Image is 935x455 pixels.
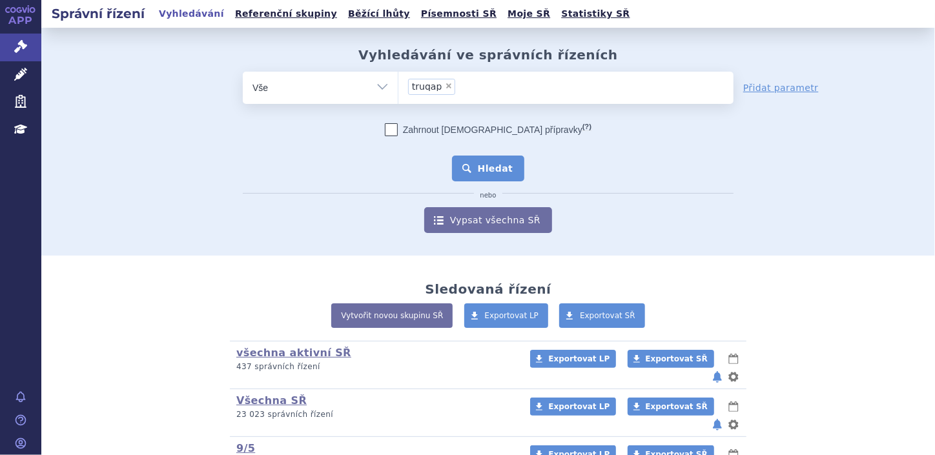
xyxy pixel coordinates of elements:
[559,303,645,328] a: Exportovat SŘ
[417,5,500,23] a: Písemnosti SŘ
[530,350,616,368] a: Exportovat LP
[628,398,714,416] a: Exportovat SŘ
[557,5,633,23] a: Statistiky SŘ
[445,82,453,90] span: ×
[236,347,351,359] a: všechna aktivní SŘ
[743,81,819,94] a: Přidat parametr
[358,47,618,63] h2: Vyhledávání ve správních řízeních
[425,281,551,297] h2: Sledovaná řízení
[727,351,740,367] button: lhůty
[580,311,635,320] span: Exportovat SŘ
[231,5,341,23] a: Referenční skupiny
[727,369,740,385] button: nastavení
[530,398,616,416] a: Exportovat LP
[548,354,610,363] span: Exportovat LP
[41,5,155,23] h2: Správní řízení
[485,311,539,320] span: Exportovat LP
[236,409,513,420] p: 23 023 správních řízení
[236,442,255,454] a: 9/5
[464,303,549,328] a: Exportovat LP
[155,5,228,23] a: Vyhledávání
[582,123,591,131] abbr: (?)
[385,123,591,136] label: Zahrnout [DEMOGRAPHIC_DATA] přípravky
[331,303,453,328] a: Vytvořit novou skupinu SŘ
[727,399,740,414] button: lhůty
[711,417,724,432] button: notifikace
[236,361,513,372] p: 437 správních řízení
[344,5,414,23] a: Běžící lhůty
[646,402,708,411] span: Exportovat SŘ
[628,350,714,368] a: Exportovat SŘ
[646,354,708,363] span: Exportovat SŘ
[504,5,554,23] a: Moje SŘ
[459,78,466,94] input: truqap
[548,402,610,411] span: Exportovat LP
[474,192,503,199] i: nebo
[412,82,442,91] span: truqap
[711,369,724,385] button: notifikace
[424,207,552,233] a: Vypsat všechna SŘ
[452,156,525,181] button: Hledat
[727,417,740,432] button: nastavení
[236,394,307,407] a: Všechna SŘ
